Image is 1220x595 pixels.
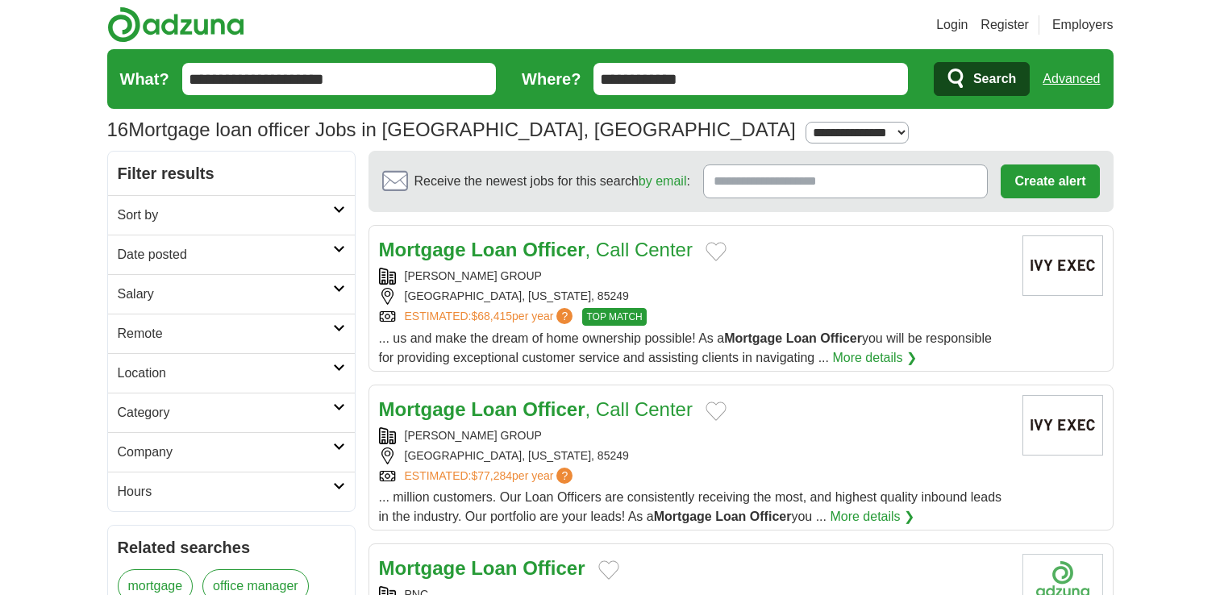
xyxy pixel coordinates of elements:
strong: Mortgage [724,331,782,345]
a: Remote [108,314,355,353]
strong: Officer [523,239,585,260]
a: Advanced [1043,63,1100,95]
a: Mortgage Loan Officer, Call Center [379,239,693,260]
a: Login [936,15,968,35]
a: Location [108,353,355,393]
label: Where? [522,67,581,91]
img: Adzuna logo [107,6,244,43]
div: [GEOGRAPHIC_DATA], [US_STATE], 85249 [379,288,1010,305]
img: Company logo [1022,235,1103,296]
button: Add to favorite jobs [598,560,619,580]
a: ESTIMATED:$77,284per year? [405,468,577,485]
h2: Company [118,443,333,462]
strong: Officer [523,557,585,579]
a: Employers [1052,15,1114,35]
a: by email [639,174,687,188]
strong: Mortgage [379,239,466,260]
span: ? [556,468,573,484]
h2: Salary [118,285,333,304]
span: $68,415 [471,310,512,322]
strong: Loan [471,557,517,579]
h2: Date posted [118,245,333,264]
a: Mortgage Loan Officer [379,557,585,579]
span: ... us and make the dream of home ownership possible! As a you will be responsible for providing ... [379,331,992,364]
span: $77,284 [471,469,512,482]
a: ESTIMATED:$68,415per year? [405,308,577,326]
a: More details ❯ [832,348,917,368]
span: Search [973,63,1016,95]
strong: Mortgage [654,510,712,523]
strong: Loan [471,239,517,260]
h2: Remote [118,324,333,343]
h2: Filter results [108,152,355,195]
a: Register [981,15,1029,35]
span: TOP MATCH [582,308,646,326]
a: Date posted [108,235,355,274]
h2: Category [118,403,333,422]
div: [PERSON_NAME] GROUP [379,268,1010,285]
div: [GEOGRAPHIC_DATA], [US_STATE], 85249 [379,447,1010,464]
a: Sort by [108,195,355,235]
strong: Officer [820,331,862,345]
span: ... million customers. Our Loan Officers are consistently receiving the most, and highest quality... [379,490,1002,523]
strong: Loan [471,398,517,420]
strong: Loan [786,331,817,345]
a: Salary [108,274,355,314]
span: Receive the newest jobs for this search : [414,172,690,191]
span: ? [556,308,573,324]
div: [PERSON_NAME] GROUP [379,427,1010,444]
button: Search [934,62,1030,96]
a: Company [108,432,355,472]
strong: Mortgage [379,398,466,420]
button: Add to favorite jobs [706,402,727,421]
a: Hours [108,472,355,511]
a: More details ❯ [830,507,914,526]
h2: Sort by [118,206,333,225]
button: Create alert [1001,164,1099,198]
button: Add to favorite jobs [706,242,727,261]
strong: Officer [750,510,792,523]
strong: Officer [523,398,585,420]
h2: Location [118,364,333,383]
h2: Related searches [118,535,345,560]
img: Company logo [1022,395,1103,456]
a: Mortgage Loan Officer, Call Center [379,398,693,420]
span: 16 [107,115,129,144]
label: What? [120,67,169,91]
h1: Mortgage loan officer Jobs in [GEOGRAPHIC_DATA], [GEOGRAPHIC_DATA] [107,119,796,140]
h2: Hours [118,482,333,501]
strong: Loan [715,510,746,523]
a: Category [108,393,355,432]
strong: Mortgage [379,557,466,579]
